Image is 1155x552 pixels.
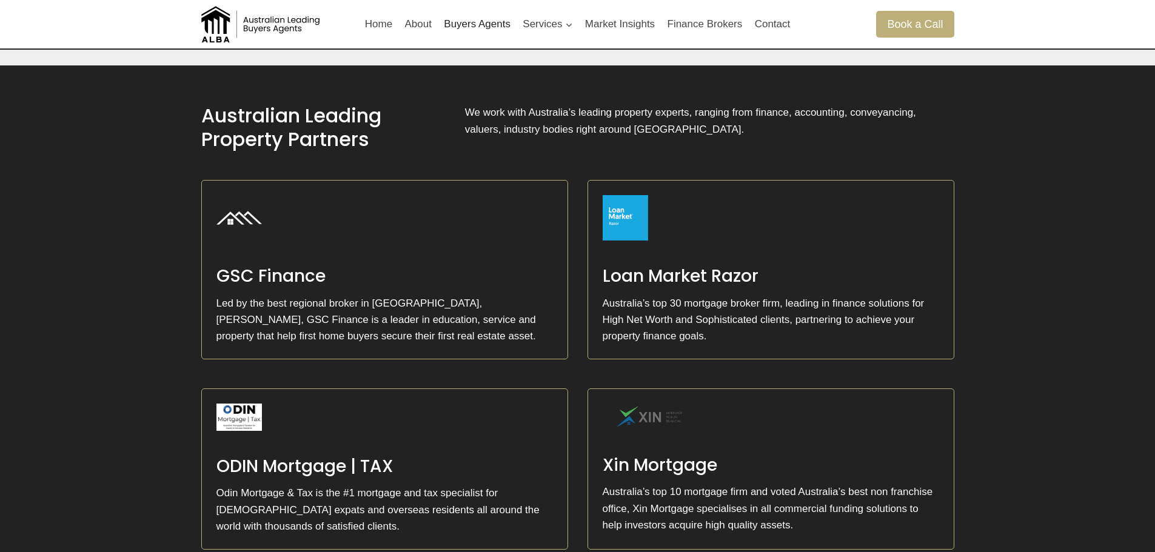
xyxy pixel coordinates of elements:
a: Home [359,10,399,39]
a: About [398,10,438,39]
h2: ODIN Mortgage | TAX [216,456,553,477]
h2: GSC Finance [216,266,553,287]
button: Child menu of Services [517,10,579,39]
p: Led by the best regional broker in [GEOGRAPHIC_DATA], [PERSON_NAME], GSC Finance is a leader in e... [216,295,553,345]
h2: Xin Mortgage [603,455,939,476]
h2: Loan Market Razor [603,266,939,287]
a: Market Insights [579,10,661,39]
p: We work with Australia’s leading property experts, ranging from finance, accounting, conveyancing... [465,104,954,137]
p: Odin Mortgage & Tax is the #1 mortgage and tax specialist for [DEMOGRAPHIC_DATA] expats and overs... [216,485,553,534]
a: Buyers Agents [438,10,517,39]
p: Australia’s top 10 mortgage firm and voted Australia’s best non franchise office, Xin Mortgage sp... [603,484,939,533]
nav: Primary Navigation [359,10,797,39]
p: Australia’s top 30 mortgage broker firm, leading in finance solutions for High Net Worth and Soph... [603,295,939,345]
a: Finance Brokers [661,10,748,39]
img: Australian Leading Buyers Agents [201,6,323,42]
a: Contact [748,10,796,39]
a: Book a Call [876,11,954,37]
h1: Australian Leading Property Partners [201,104,446,151]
